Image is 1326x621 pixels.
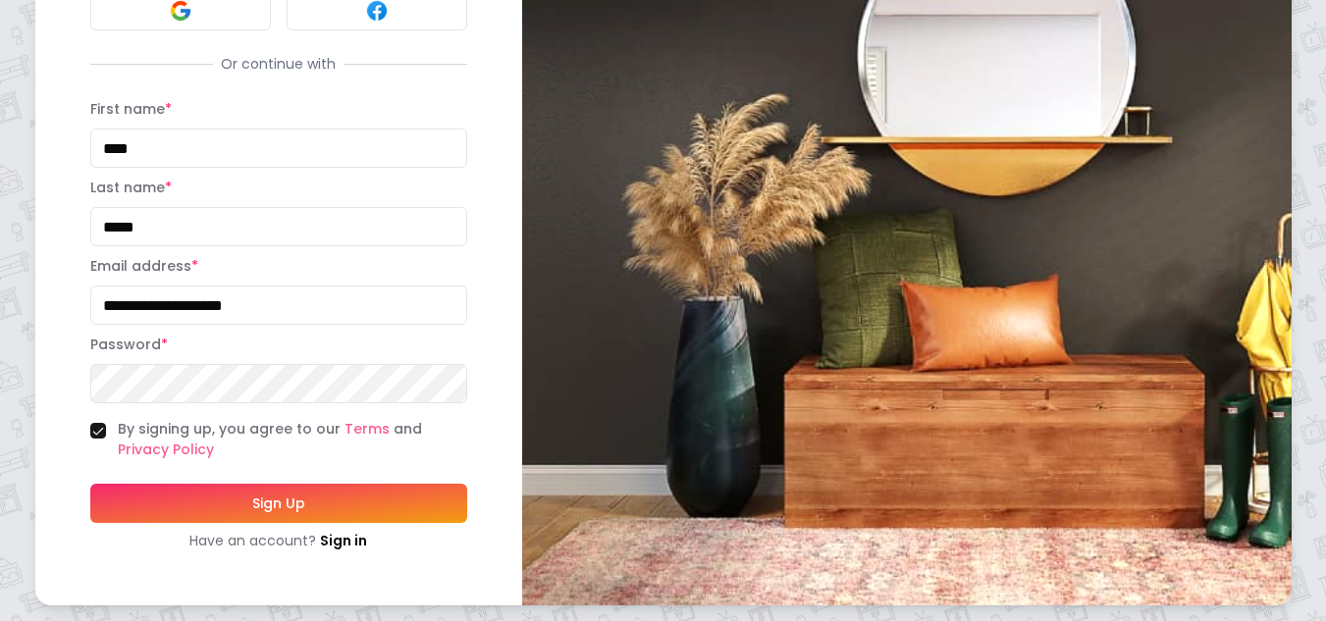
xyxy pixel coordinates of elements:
label: First name [90,99,172,119]
label: Email address [90,256,198,276]
a: Terms [345,419,390,439]
label: By signing up, you agree to our and [118,419,467,460]
span: Or continue with [213,54,344,74]
a: Sign in [320,531,367,550]
div: Have an account? [90,531,467,550]
label: Password [90,335,168,354]
label: Last name [90,178,172,197]
button: Sign Up [90,484,467,523]
a: Privacy Policy [118,440,214,459]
